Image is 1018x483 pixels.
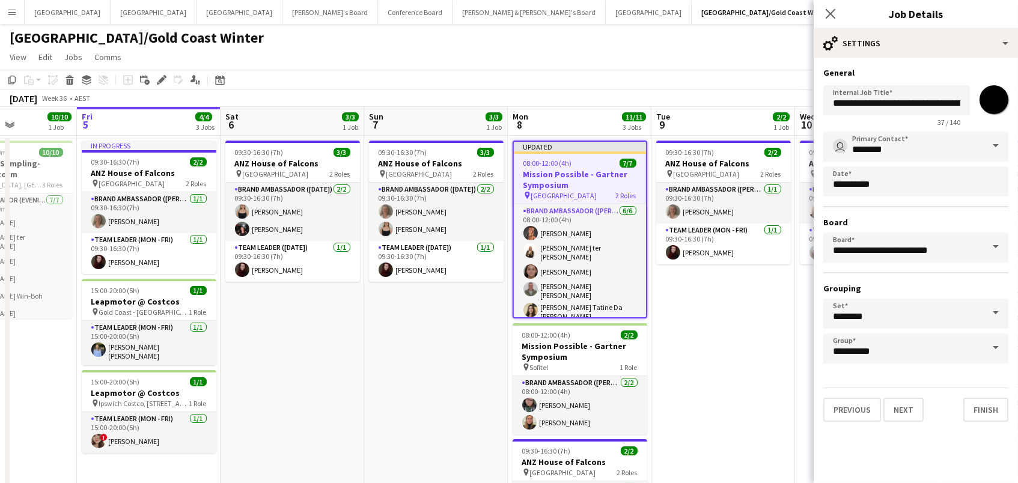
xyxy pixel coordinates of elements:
[5,49,31,65] a: View
[369,111,383,122] span: Sun
[225,141,360,282] app-job-card: 09:30-16:30 (7h)3/3ANZ House of Falcons [GEOGRAPHIC_DATA]2 RolesBrand Ambassador ([DATE])2/209:30...
[91,286,140,295] span: 15:00-20:00 (5h)
[190,286,207,295] span: 1/1
[814,29,1018,58] div: Settings
[34,49,57,65] a: Edit
[10,52,26,62] span: View
[367,118,383,132] span: 7
[656,141,791,264] app-job-card: 09:30-16:30 (7h)2/2ANZ House of Falcons [GEOGRAPHIC_DATA]2 RolesBrand Ambassador ([PERSON_NAME])1...
[82,111,93,122] span: Fri
[453,1,606,24] button: [PERSON_NAME] & [PERSON_NAME]'s Board
[486,112,502,121] span: 3/3
[656,223,791,264] app-card-role: Team Leader (Mon - Fri)1/109:30-16:30 (7h)[PERSON_NAME]
[656,111,670,122] span: Tue
[10,29,264,47] h1: [GEOGRAPHIC_DATA]/Gold Coast Winter
[94,52,121,62] span: Comms
[282,1,378,24] button: [PERSON_NAME]'s Board
[48,123,71,132] div: 1 Job
[189,399,207,408] span: 1 Role
[82,321,216,365] app-card-role: Team Leader (Mon - Fri)1/115:00-20:00 (5h)[PERSON_NAME] [PERSON_NAME]
[38,52,52,62] span: Edit
[343,123,358,132] div: 1 Job
[800,158,934,169] h3: ANZ House of Falcons
[82,387,216,398] h3: Leapmotor @ Costcos
[99,399,189,408] span: Ipswich Costco, [STREET_ADDRESS]
[189,308,207,317] span: 1 Role
[197,1,282,24] button: [GEOGRAPHIC_DATA]
[814,6,1018,22] h3: Job Details
[623,123,645,132] div: 3 Jobs
[530,363,549,372] span: Sofitel
[90,49,126,65] a: Comms
[823,398,881,422] button: Previous
[531,191,597,200] span: [GEOGRAPHIC_DATA]
[196,123,215,132] div: 3 Jobs
[620,363,638,372] span: 1 Role
[761,169,781,178] span: 2 Roles
[369,158,504,169] h3: ANZ House of Falcons
[522,446,571,455] span: 09:30-16:30 (7h)
[617,468,638,477] span: 2 Roles
[225,241,360,282] app-card-role: Team Leader ([DATE])1/109:30-16:30 (7h)[PERSON_NAME]
[530,468,596,477] span: [GEOGRAPHIC_DATA]
[477,148,494,157] span: 3/3
[513,111,528,122] span: Mon
[513,141,647,318] app-job-card: Updated08:00-12:00 (4h)7/7Mission Possible - Gartner Symposium [GEOGRAPHIC_DATA]2 RolesBrand Amba...
[190,157,207,166] span: 2/2
[621,330,638,339] span: 2/2
[656,183,791,223] app-card-role: Brand Ambassador ([PERSON_NAME])1/109:30-16:30 (7h)[PERSON_NAME]
[800,141,934,264] div: 09:30-16:30 (7h)2/2ANZ House of Falcons [GEOGRAPHIC_DATA]2 RolesBrand Ambassador ([PERSON_NAME])1...
[764,148,781,157] span: 2/2
[656,158,791,169] h3: ANZ House of Falcons
[369,241,504,282] app-card-role: Team Leader ([DATE])1/109:30-16:30 (7h)[PERSON_NAME]
[224,118,239,132] span: 6
[514,142,646,151] div: Updated
[621,446,638,455] span: 2/2
[82,168,216,178] h3: ANZ House of Falcons
[82,296,216,307] h3: Leapmotor @ Costcos
[474,169,494,178] span: 2 Roles
[59,49,87,65] a: Jobs
[823,283,1008,294] h3: Grouping
[378,1,453,24] button: Conference Board
[82,279,216,365] div: 15:00-20:00 (5h)1/1Leapmotor @ Costcos Gold Coast - [GEOGRAPHIC_DATA]1 RoleTeam Leader (Mon - Fri...
[823,67,1008,78] h3: General
[666,148,715,157] span: 09:30-16:30 (7h)
[883,398,924,422] button: Next
[91,157,140,166] span: 09:30-16:30 (7h)
[369,141,504,282] div: 09:30-16:30 (7h)3/3ANZ House of Falcons [GEOGRAPHIC_DATA]2 RolesBrand Ambassador ([DATE])2/209:30...
[82,141,216,274] app-job-card: In progress09:30-16:30 (7h)2/2ANZ House of Falcons [GEOGRAPHIC_DATA]2 RolesBrand Ambassador ([PER...
[99,308,189,317] span: Gold Coast - [GEOGRAPHIC_DATA]
[514,169,646,190] h3: Mission Possible - Gartner Symposium
[195,112,212,121] span: 4/4
[809,148,858,157] span: 09:30-16:30 (7h)
[522,330,571,339] span: 08:00-12:00 (4h)
[82,370,216,453] app-job-card: 15:00-20:00 (5h)1/1Leapmotor @ Costcos Ipswich Costco, [STREET_ADDRESS]1 RoleTeam Leader (Mon - F...
[91,377,140,386] span: 15:00-20:00 (5h)
[963,398,1008,422] button: Finish
[798,118,815,132] span: 10
[523,159,572,168] span: 08:00-12:00 (4h)
[40,94,70,103] span: Week 36
[386,169,453,178] span: [GEOGRAPHIC_DATA]
[43,180,63,189] span: 3 Roles
[225,183,360,241] app-card-role: Brand Ambassador ([DATE])2/209:30-16:30 (7h)[PERSON_NAME][PERSON_NAME]
[80,118,93,132] span: 5
[606,1,692,24] button: [GEOGRAPHIC_DATA]
[800,183,934,223] app-card-role: Brand Ambassador ([PERSON_NAME])1/109:30-16:30 (7h)[PERSON_NAME]
[692,1,840,24] button: [GEOGRAPHIC_DATA]/Gold Coast Winter
[99,179,165,188] span: [GEOGRAPHIC_DATA]
[82,233,216,274] app-card-role: Team Leader (Mon - Fri)1/109:30-16:30 (7h)[PERSON_NAME]
[513,323,647,434] app-job-card: 08:00-12:00 (4h)2/2Mission Possible - Gartner Symposium Sofitel1 RoleBrand Ambassador ([PERSON_NA...
[379,148,427,157] span: 09:30-16:30 (7h)
[823,217,1008,228] h3: Board
[620,159,636,168] span: 7/7
[654,118,670,132] span: 9
[10,93,37,105] div: [DATE]
[513,457,647,467] h3: ANZ House of Falcons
